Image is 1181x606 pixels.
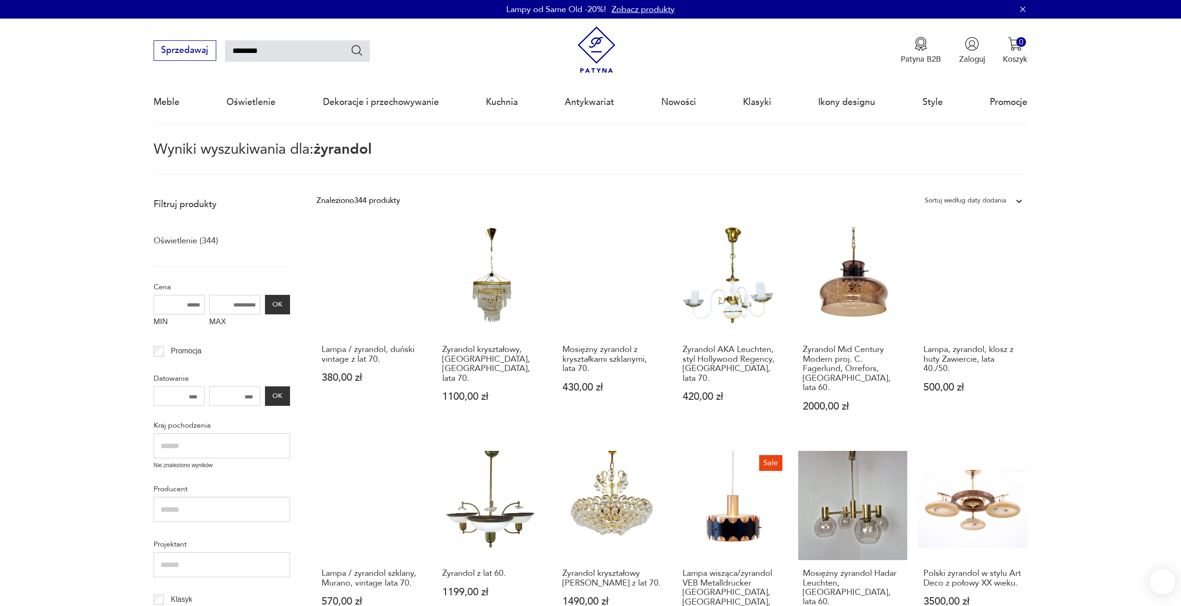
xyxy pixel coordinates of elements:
p: 430,00 zł [562,383,662,392]
p: 420,00 zł [683,392,782,402]
p: Zaloguj [959,54,985,65]
p: Datowanie [154,372,290,384]
div: Znaleziono 344 produkty [316,195,400,207]
a: Antykwariat [565,81,614,124]
h3: Żyrandol AKA Leuchten, styl Hollywood Regency, [GEOGRAPHIC_DATA], lata 70. [683,345,782,383]
img: Patyna - sklep z meblami i dekoracjami vintage [573,26,620,73]
a: Meble [154,81,180,124]
img: Ikona medalu [914,37,928,51]
label: MAX [209,314,260,332]
img: Ikonka użytkownika [965,37,979,51]
a: Mosiężny żyrandol z kryształkami szklanymi, lata 70.Mosiężny żyrandol z kryształkami szklanymi, l... [557,227,666,433]
p: 380,00 zł [322,373,421,383]
a: Żyrandol Mid Century Modern proj. C. Fagerlund, Orrefors, Szwecja, lata 60.Żyrandol Mid Century M... [798,227,907,433]
p: Nie znaleziono wyników [154,461,290,470]
h3: Żyrandol z lat 60. [442,569,542,578]
p: Wyniki wyszukiwania dla: [154,143,1027,175]
div: 0 [1016,37,1026,47]
button: Szukaj [350,44,364,57]
h3: Lampa / żyrandol, duński vintage z lat 70. [322,345,421,364]
a: Klasyki [743,81,771,124]
p: Klasyk [171,593,192,606]
p: Filtruj produkty [154,198,290,210]
h3: Polski żyrandol w stylu Art Deco z połowy XX wieku. [923,569,1023,588]
span: żyrandol [314,139,372,159]
p: Promocja [171,345,201,357]
button: OK [265,386,290,406]
a: Ikony designu [818,81,875,124]
a: Oświetlenie (344) [154,233,218,249]
img: Ikona koszyka [1008,37,1022,51]
button: Sprzedawaj [154,40,216,61]
p: 1100,00 zł [442,392,542,402]
a: Oświetlenie [226,81,276,124]
p: Koszyk [1003,54,1027,65]
h3: Mosiężny żyrandol z kryształkami szklanymi, lata 70. [562,345,662,373]
button: 0Koszyk [1003,37,1027,65]
button: OK [265,295,290,314]
a: Nowości [661,81,696,124]
p: Cena [154,281,290,293]
a: Promocje [990,81,1027,124]
a: Ikona medaluPatyna B2B [901,37,941,65]
p: Lampy od Same Old -20%! [506,4,606,15]
h3: Żyrandol kryształowy, [GEOGRAPHIC_DATA], [GEOGRAPHIC_DATA], lata 70. [442,345,542,383]
a: Zobacz produkty [612,4,675,15]
button: Zaloguj [959,37,985,65]
a: Sprzedawaj [154,47,216,55]
label: MIN [154,314,205,332]
button: Patyna B2B [901,37,941,65]
a: Dekoracje i przechowywanie [323,81,439,124]
iframe: Smartsupp widget button [1149,569,1175,595]
h3: Żyrandol Mid Century Modern proj. C. Fagerlund, Orrefors, [GEOGRAPHIC_DATA], lata 60. [803,345,902,392]
a: Żyrandol kryształowy, Železnobrodské Sklo, Czechosłowacja, lata 70.Żyrandol kryształowy, [GEOGRAP... [437,227,546,433]
a: Kuchnia [486,81,518,124]
a: Żyrandol AKA Leuchten, styl Hollywood Regency, Niemcy, lata 70.Żyrandol AKA Leuchten, styl Hollyw... [678,227,787,433]
p: 1199,00 zł [442,587,542,597]
div: Sortuj według daty dodania [925,195,1006,207]
a: Lampa, żyrandol, klosz z huty Zawiercie, lata 40./50.Lampa, żyrandol, klosz z huty Zawiercie, lat... [918,227,1027,433]
p: 2000,00 zł [803,402,902,411]
a: Style [923,81,943,124]
p: Patyna B2B [901,54,941,65]
h3: Lampa, żyrandol, klosz z huty Zawiercie, lata 40./50. [923,345,1023,373]
h3: Lampa / żyrandol szklany, Murano, vintage lata 70. [322,569,421,588]
a: Lampa / żyrandol, duński vintage z lat 70.Lampa / żyrandol, duński vintage z lat 70.380,00 zł [316,227,426,433]
h3: Żyrandol kryształowy [PERSON_NAME] z lat 70. [562,569,662,588]
p: Producent [154,483,290,495]
p: Projektant [154,538,290,550]
p: Kraj pochodzenia [154,419,290,431]
p: 500,00 zł [923,383,1023,392]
